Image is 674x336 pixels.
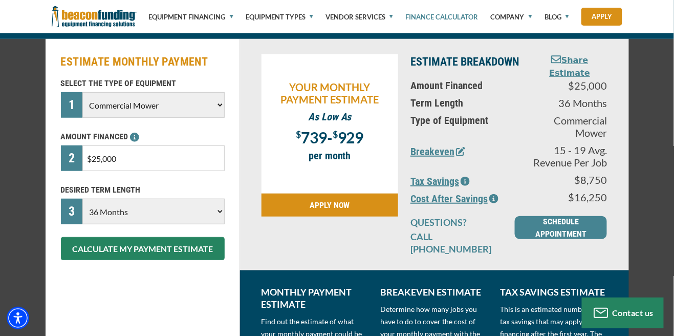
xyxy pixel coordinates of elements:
p: $8,750 [532,174,607,186]
p: SELECT THE TYPE OF EQUIPMENT [61,77,225,90]
p: CALL [PHONE_NUMBER] [410,230,503,255]
button: Breakeven [410,144,465,159]
p: DESIRED TERM LENGTH [61,184,225,196]
p: $25,000 [532,79,607,92]
p: $16,250 [532,191,607,203]
p: Type of Equipment [410,114,520,127]
input: $ [82,145,224,171]
p: AMOUNT FINANCED [61,131,225,143]
p: QUESTIONS? [410,216,503,228]
a: Apply [581,8,622,26]
div: 3 [61,199,83,224]
div: Accessibility Menu [7,307,29,329]
p: Amount Financed [410,79,520,92]
a: SCHEDULE APPOINTMENT [515,216,607,239]
button: Contact us [582,298,664,328]
p: per month [267,150,394,162]
button: Tax Savings [410,174,470,189]
p: MONTHLY PAYMENT ESTIMATE [262,286,368,310]
span: $ [333,129,338,140]
div: 1 [61,92,83,118]
h2: ESTIMATE MONTHLY PAYMENT [61,54,225,70]
button: Cost After Savings [410,191,498,206]
p: Commercial Mower [532,114,607,139]
p: 36 Months [532,97,607,109]
p: ESTIMATE BREAKDOWN [410,54,520,70]
button: Share Estimate [532,54,607,79]
p: YOUR MONTHLY PAYMENT ESTIMATE [267,81,394,106]
div: 2 [61,145,83,171]
p: 15 - 19 Avg. Revenue Per Job [532,144,607,169]
span: $ [296,129,301,140]
p: As Low As [267,111,394,123]
span: 739 [301,128,327,146]
span: Contact us [613,308,654,318]
p: Term Length [410,97,520,109]
p: BREAKEVEN ESTIMATE [381,286,488,298]
button: CALCULATE MY PAYMENT ESTIMATE [61,237,225,260]
p: - [267,128,394,144]
p: TAX SAVINGS ESTIMATE [500,286,607,298]
span: 929 [338,128,364,146]
a: APPLY NOW [262,194,399,217]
